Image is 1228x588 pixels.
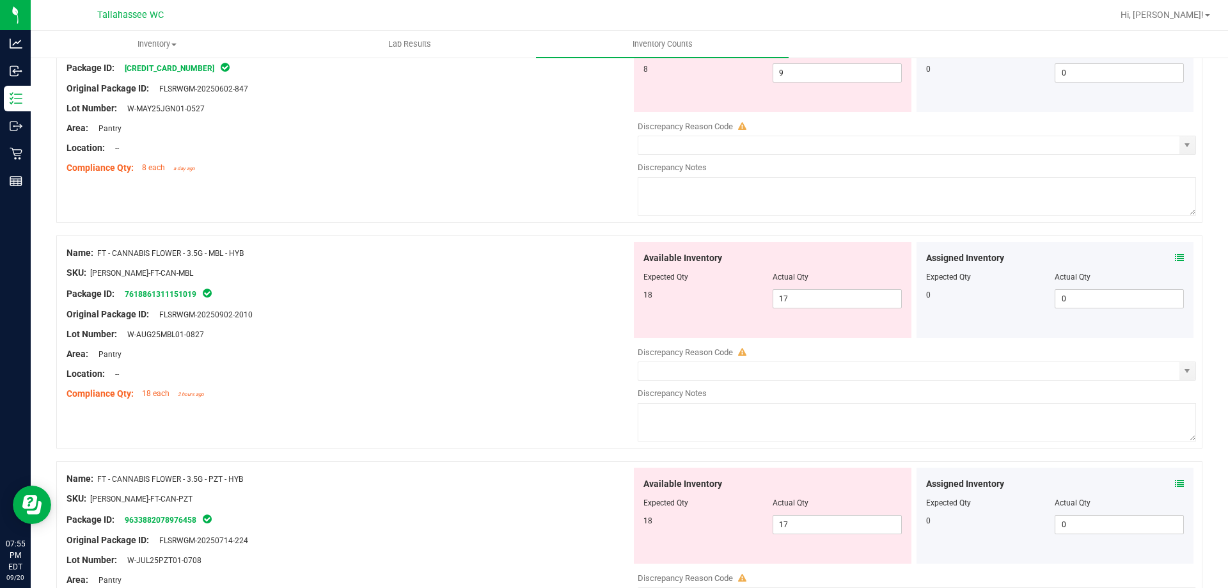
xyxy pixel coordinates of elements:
[92,124,122,133] span: Pantry
[97,249,244,258] span: FT - CANNABIS FLOWER - 3.5G - MBL - HYB
[926,497,1055,509] div: Expected Qty
[643,498,688,507] span: Expected Qty
[615,38,710,50] span: Inventory Counts
[638,122,733,131] span: Discrepancy Reason Code
[121,104,205,113] span: W-MAY25JGN01-0527
[125,516,196,525] a: 9633882078976458
[773,273,808,282] span: Actual Qty
[67,267,86,278] span: SKU:
[67,555,117,565] span: Lot Number:
[926,63,1055,75] div: 0
[125,64,214,73] a: [CREDIT_CARD_NUMBER]
[1121,10,1204,20] span: Hi, [PERSON_NAME]!
[67,514,114,525] span: Package ID:
[67,349,88,359] span: Area:
[773,290,901,308] input: 17
[10,92,22,105] inline-svg: Inventory
[926,477,1004,491] span: Assigned Inventory
[67,535,149,545] span: Original Package ID:
[67,473,93,484] span: Name:
[1055,516,1183,534] input: 0
[31,38,283,50] span: Inventory
[97,10,164,20] span: Tallahassee WC
[638,161,1196,174] div: Discrepancy Notes
[201,513,213,525] span: In Sync
[926,251,1004,265] span: Assigned Inventory
[926,271,1055,283] div: Expected Qty
[67,103,117,113] span: Lot Number:
[90,269,193,278] span: [PERSON_NAME]-FT-CAN-MBL
[109,144,119,153] span: --
[1179,362,1195,380] span: select
[67,289,114,299] span: Package ID:
[6,538,25,573] p: 07:55 PM EDT
[773,516,901,534] input: 17
[142,163,165,172] span: 8 each
[153,536,248,545] span: FLSRWGM-20250714-224
[643,65,648,74] span: 8
[67,123,88,133] span: Area:
[178,392,204,397] span: 2 hours ago
[638,387,1196,400] div: Discrepancy Notes
[1179,136,1195,154] span: select
[10,147,22,160] inline-svg: Retail
[31,31,283,58] a: Inventory
[1055,271,1184,283] div: Actual Qty
[121,330,204,339] span: W-AUG25MBL01-0827
[1055,290,1183,308] input: 0
[10,120,22,132] inline-svg: Outbound
[643,477,722,491] span: Available Inventory
[67,163,134,173] span: Compliance Qty:
[643,516,652,525] span: 18
[90,495,193,504] span: [PERSON_NAME]-FT-CAN-PZT
[638,573,733,583] span: Discrepancy Reason Code
[6,573,25,582] p: 09/20
[67,388,134,399] span: Compliance Qty:
[1055,64,1183,82] input: 0
[67,329,117,339] span: Lot Number:
[67,63,114,73] span: Package ID:
[92,350,122,359] span: Pantry
[173,166,195,171] span: a day ago
[926,515,1055,527] div: 0
[13,486,51,524] iframe: Resource center
[926,289,1055,301] div: 0
[142,389,169,398] span: 18 each
[67,83,149,93] span: Original Package ID:
[773,64,901,82] input: 9
[201,287,213,299] span: In Sync
[643,251,722,265] span: Available Inventory
[643,273,688,282] span: Expected Qty
[67,369,105,379] span: Location:
[773,498,808,507] span: Actual Qty
[643,290,652,299] span: 18
[283,31,536,58] a: Lab Results
[97,475,243,484] span: FT - CANNABIS FLOWER - 3.5G - PZT - HYB
[67,248,93,258] span: Name:
[67,575,88,585] span: Area:
[125,290,196,299] a: 7618861311151019
[10,37,22,50] inline-svg: Analytics
[638,347,733,357] span: Discrepancy Reason Code
[67,493,86,504] span: SKU:
[1055,497,1184,509] div: Actual Qty
[109,370,119,379] span: --
[67,309,149,319] span: Original Package ID:
[121,556,201,565] span: W-JUL25PZT01-0708
[153,84,248,93] span: FLSRWGM-20250602-847
[67,143,105,153] span: Location:
[536,31,789,58] a: Inventory Counts
[371,38,448,50] span: Lab Results
[10,175,22,187] inline-svg: Reports
[219,61,231,74] span: In Sync
[10,65,22,77] inline-svg: Inbound
[153,310,253,319] span: FLSRWGM-20250902-2010
[92,576,122,585] span: Pantry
